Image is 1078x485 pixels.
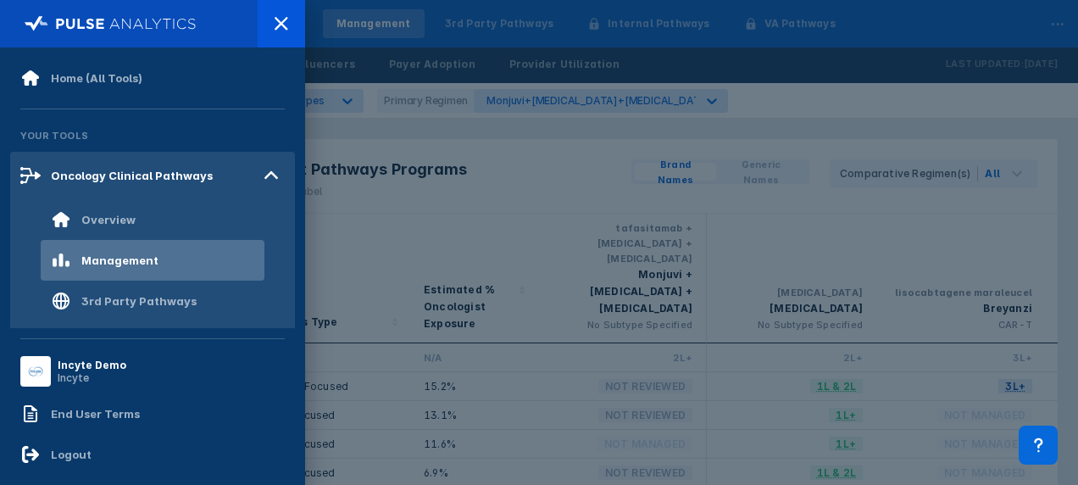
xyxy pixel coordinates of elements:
[10,240,295,281] a: Management
[58,371,126,384] div: Incyte
[51,169,213,182] div: Oncology Clinical Pathways
[81,294,197,308] div: 3rd Party Pathways
[1019,426,1058,465] div: Contact Support
[81,213,136,226] div: Overview
[10,281,295,321] a: 3rd Party Pathways
[10,58,295,98] a: Home (All Tools)
[10,199,295,240] a: Overview
[51,407,140,421] div: End User Terms
[58,359,126,371] div: Incyte Demo
[81,254,158,267] div: Management
[51,448,92,461] div: Logout
[51,71,142,85] div: Home (All Tools)
[10,120,295,152] div: Your Tools
[25,12,197,36] img: pulse-logo-full-white.svg
[24,360,47,383] img: menu button
[10,393,295,434] a: End User Terms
